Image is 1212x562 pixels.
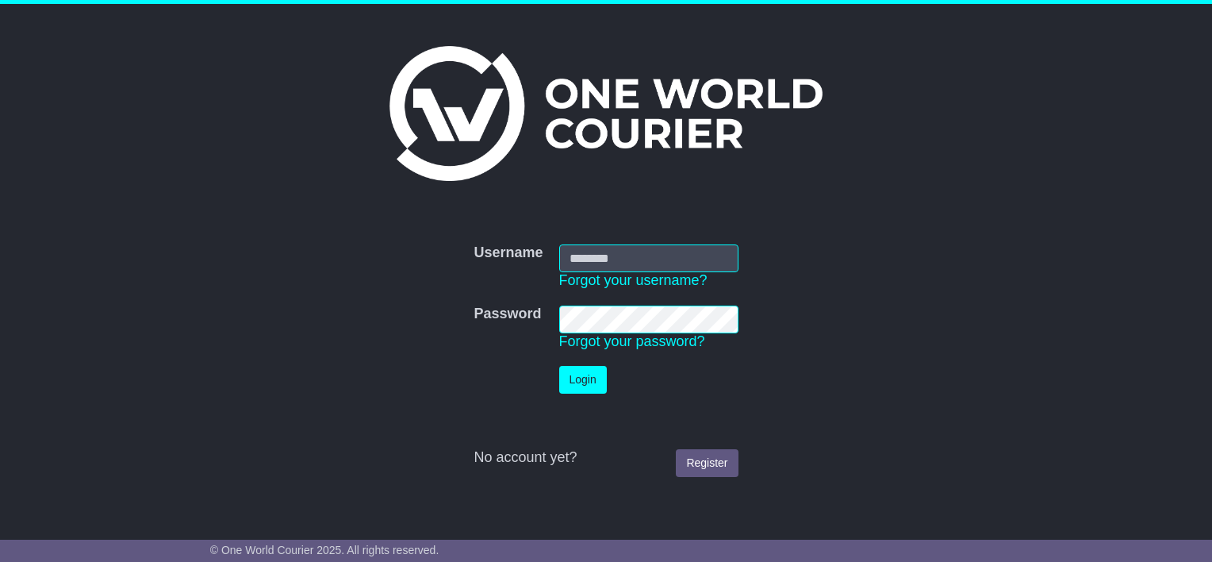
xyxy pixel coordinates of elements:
[559,272,708,288] a: Forgot your username?
[474,306,541,323] label: Password
[389,46,823,181] img: One World
[474,244,543,262] label: Username
[474,449,738,467] div: No account yet?
[559,333,705,349] a: Forgot your password?
[210,544,439,556] span: © One World Courier 2025. All rights reserved.
[676,449,738,477] a: Register
[559,366,607,394] button: Login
